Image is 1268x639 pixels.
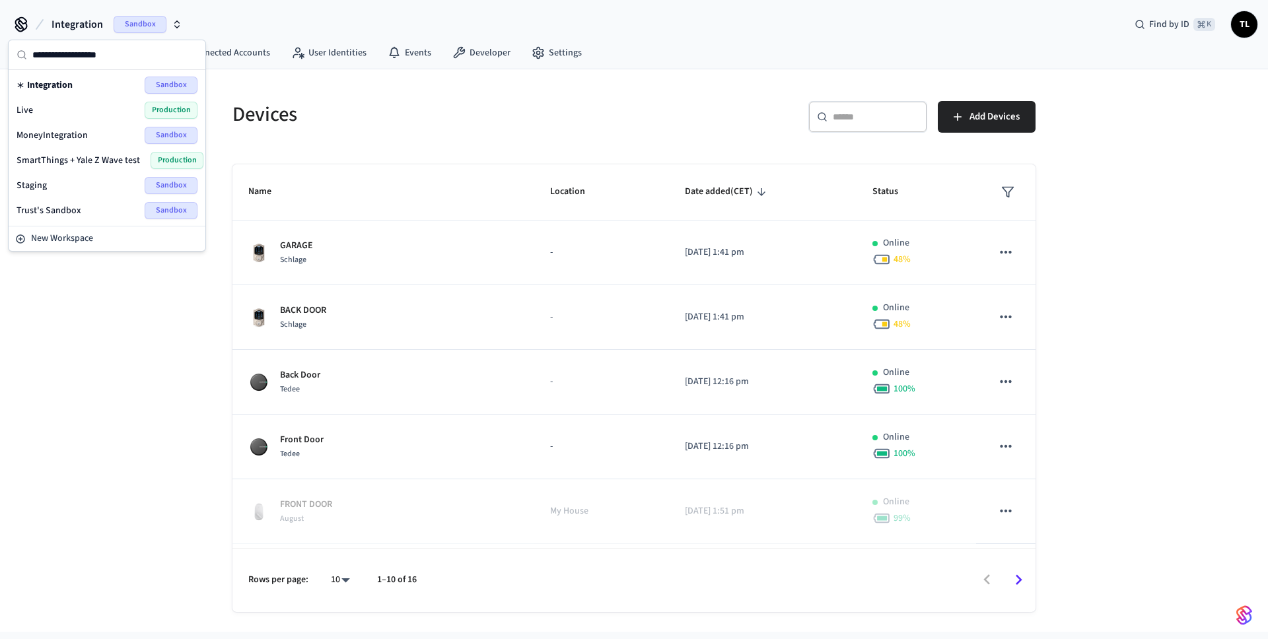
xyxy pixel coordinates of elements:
[280,254,306,265] span: Schlage
[521,41,592,65] a: Settings
[969,108,1020,125] span: Add Devices
[442,41,521,65] a: Developer
[52,17,103,32] span: Integration
[248,307,269,328] img: Schlage Sense Smart Deadbolt with Camelot Trim, Front
[685,504,841,518] p: [DATE] 1:51 pm
[1231,11,1257,38] button: TL
[280,433,324,447] p: Front Door
[685,182,770,202] span: Date added(CET)
[145,77,197,94] span: Sandbox
[550,375,653,389] p: -
[151,152,203,169] span: Production
[145,127,197,144] span: Sandbox
[280,368,320,382] p: Back Door
[685,310,841,324] p: [DATE] 1:41 pm
[114,16,166,33] span: Sandbox
[232,101,626,128] h5: Devices
[280,319,306,330] span: Schlage
[1124,13,1226,36] div: Find by ID⌘ K
[27,79,73,92] span: Integration
[248,573,308,587] p: Rows per page:
[145,202,197,219] span: Sandbox
[883,366,909,380] p: Online
[1149,18,1189,31] span: Find by ID
[883,301,909,315] p: Online
[550,246,653,259] p: -
[550,182,602,202] span: Location
[280,448,300,459] span: Tedee
[280,239,313,253] p: GARAGE
[894,253,911,266] span: 48 %
[1236,605,1252,626] img: SeamLogoGradient.69752ec5.svg
[894,447,915,460] span: 100 %
[17,179,47,192] span: Staging
[377,573,417,587] p: 1–10 of 16
[280,513,304,524] span: August
[550,440,653,454] p: -
[377,41,442,65] a: Events
[248,242,269,263] img: Schlage Sense Smart Deadbolt with Camelot Trim, Front
[248,501,269,522] img: August Wifi Smart Lock 3rd Gen, Silver, Front
[883,236,909,250] p: Online
[248,182,289,202] span: Name
[17,129,88,142] span: MoneyIntegration
[883,430,909,444] p: Online
[1193,18,1215,31] span: ⌘ K
[685,375,841,389] p: [DATE] 12:16 pm
[894,512,911,525] span: 99 %
[280,304,326,318] p: BACK DOOR
[1003,564,1034,595] button: Go to next page
[872,182,915,202] span: Status
[550,310,653,324] p: -
[685,246,841,259] p: [DATE] 1:41 pm
[248,436,269,457] img: Tedee Smart Lock
[10,228,204,250] button: New Workspace
[145,102,197,119] span: Production
[145,177,197,194] span: Sandbox
[17,204,81,217] span: Trust's Sandbox
[280,498,332,512] p: FRONT DOOR
[17,104,33,117] span: Live
[894,318,911,331] span: 48 %
[938,101,1036,133] button: Add Devices
[1232,13,1256,36] span: TL
[894,382,915,395] span: 100 %
[281,41,377,65] a: User Identities
[17,154,140,167] span: SmartThings + Yale Z Wave test
[9,70,205,226] div: Suggestions
[161,41,281,65] a: Connected Accounts
[280,384,300,395] span: Tedee
[324,570,356,589] div: 10
[883,495,909,509] p: Online
[550,504,653,518] p: My House
[248,372,269,393] img: Tedee Smart Lock
[31,232,93,246] span: New Workspace
[685,440,841,454] p: [DATE] 12:16 pm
